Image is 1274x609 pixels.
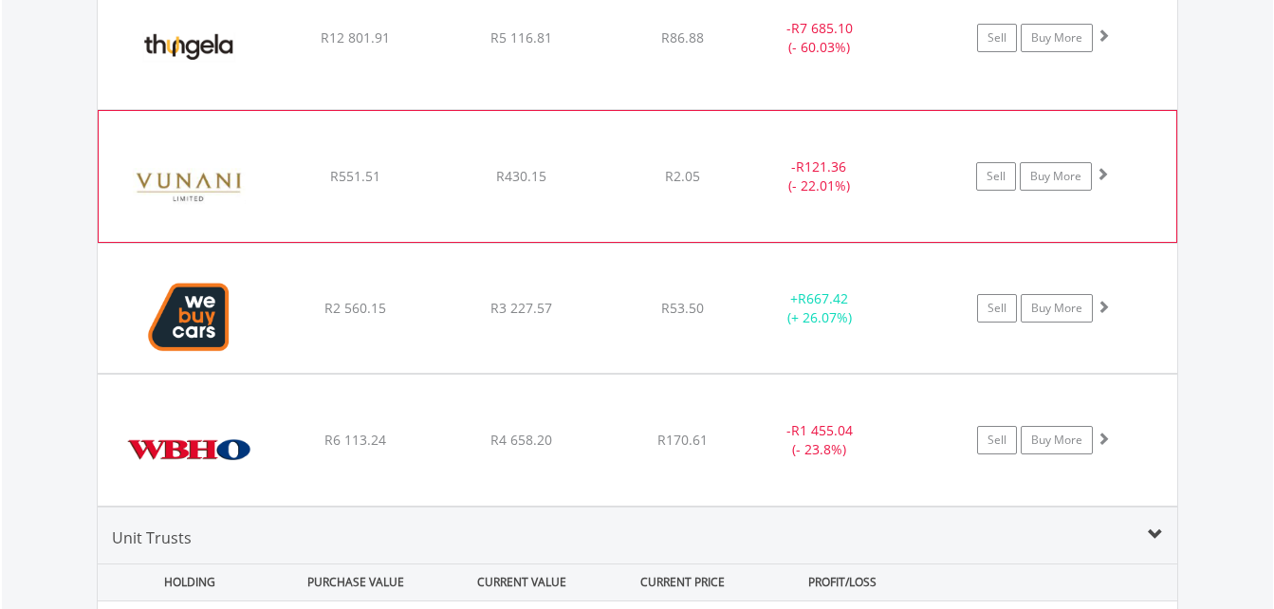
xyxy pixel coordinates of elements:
a: Sell [977,24,1017,52]
a: Buy More [1021,426,1093,454]
a: Buy More [1021,294,1093,323]
div: - (- 23.8%) [748,421,892,459]
span: R1 455.04 [791,421,853,439]
a: Sell [977,426,1017,454]
span: R5 116.81 [490,28,552,46]
div: - (- 22.01%) [748,157,890,195]
img: EQU.ZA.VUN.png [108,135,271,237]
span: R6 113.24 [324,431,386,449]
span: R3 227.57 [490,299,552,317]
span: R551.51 [330,167,380,185]
span: R12 801.91 [321,28,390,46]
img: EQU.ZA.WBC.png [107,268,270,369]
span: Unit Trusts [112,527,192,548]
div: CURRENT VALUE [441,564,603,600]
span: R2.05 [665,167,700,185]
span: R430.15 [496,167,546,185]
div: HOLDING [99,564,271,600]
img: EQU.ZA.WBO.png [107,398,270,501]
span: R4 658.20 [490,431,552,449]
span: R2 560.15 [324,299,386,317]
a: Buy More [1021,24,1093,52]
div: PROFIT/LOSS [762,564,924,600]
div: CURRENT PRICE [606,564,757,600]
span: R121.36 [796,157,846,175]
div: + (+ 26.07%) [748,289,892,327]
span: R53.50 [661,299,704,317]
a: Buy More [1020,162,1092,191]
span: R7 685.10 [791,19,853,37]
span: R86.88 [661,28,704,46]
div: PURCHASE VALUE [275,564,437,600]
a: Sell [977,294,1017,323]
a: Sell [976,162,1016,191]
span: R170.61 [657,431,708,449]
span: R667.42 [798,289,848,307]
div: - (- 60.03%) [748,19,892,57]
